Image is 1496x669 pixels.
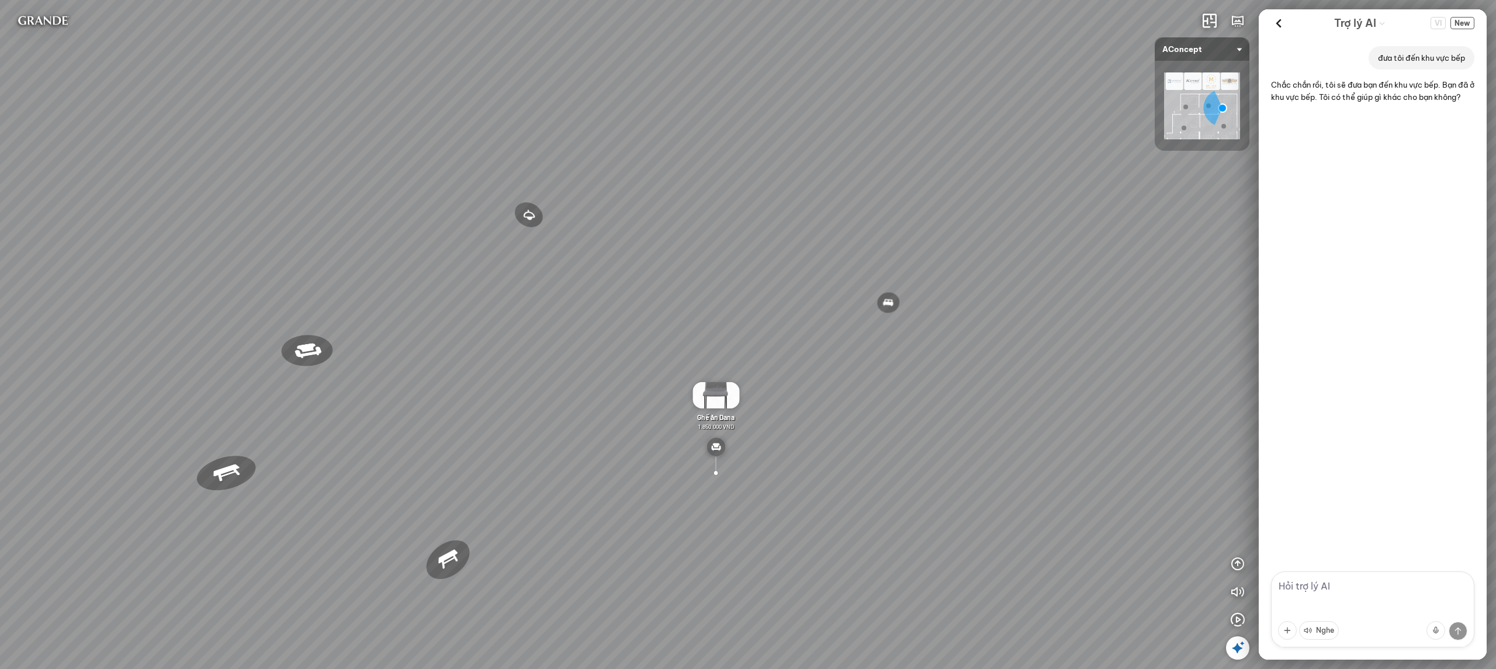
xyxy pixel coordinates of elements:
[9,9,77,33] img: logo
[1334,15,1376,32] span: Trợ lý AI
[1334,14,1386,32] div: AI Guide options
[1450,17,1474,29] button: New Chat
[1162,37,1242,61] span: AConcept
[1164,72,1240,139] img: AConcept_CTMHTJT2R6E4.png
[1450,17,1474,29] span: New
[1299,621,1339,640] button: Nghe
[692,382,739,408] img: Gh___n_Dana_7A6XRUHMPY6G.gif
[1431,17,1446,29] span: VI
[698,423,734,430] span: 1.850.000 VND
[1431,17,1446,29] button: Change language
[707,438,725,456] img: type_sofa_CL2K24RXHCN6.svg
[1271,79,1474,103] p: Chắc chắn rồi, tôi sẽ đưa bạn đến khu vực bếp. Bạn đã ở khu vực bếp. Tôi có thể giúp gì khác cho ...
[697,413,735,421] span: Ghế ăn Dana
[1378,52,1465,64] p: đưa tôi đến khu vực bếp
